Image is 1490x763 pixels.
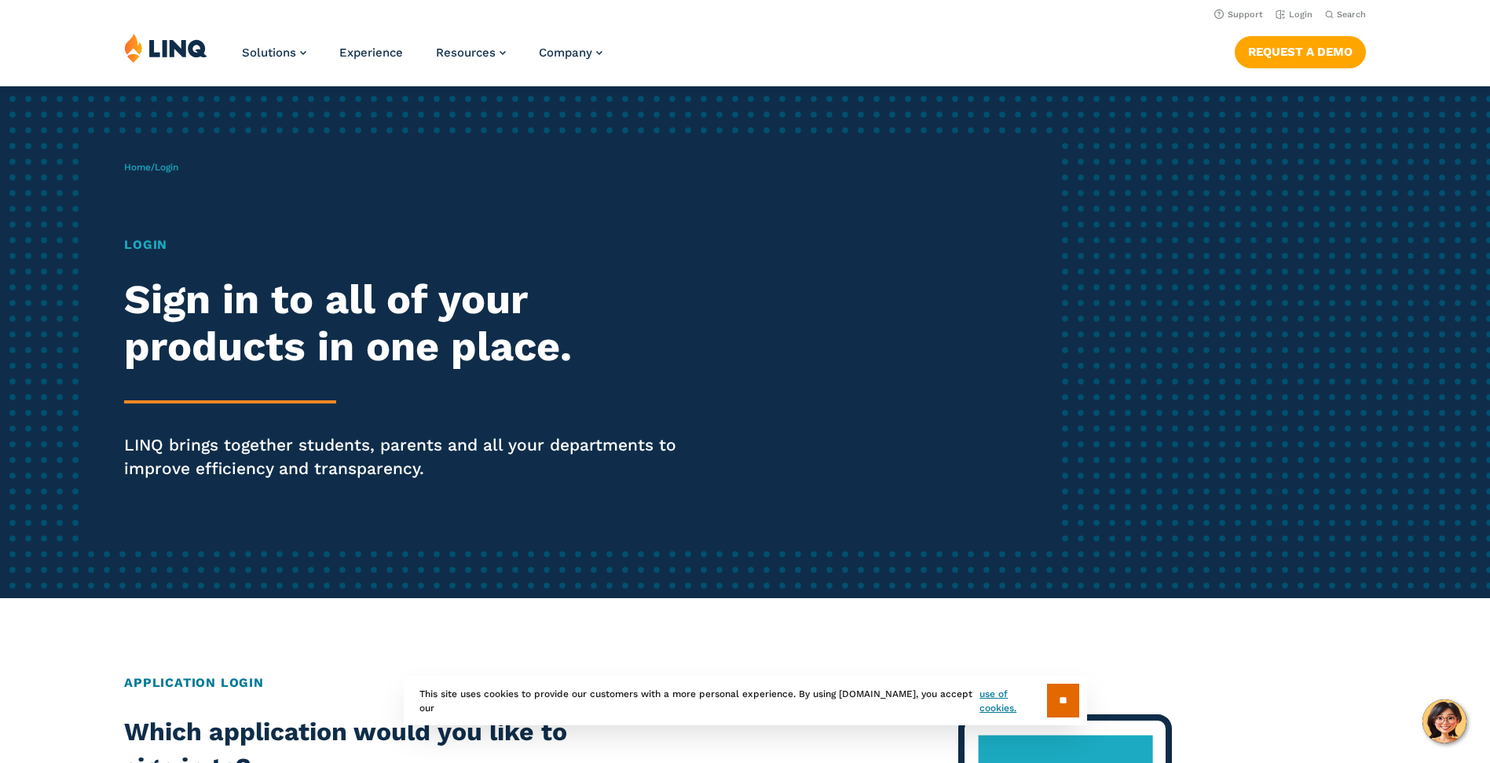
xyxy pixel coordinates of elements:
a: Resources [436,46,506,60]
h2: Sign in to all of your products in one place. [124,276,698,371]
button: Hello, have a question? Let’s chat. [1422,699,1466,743]
span: / [124,162,178,173]
a: Solutions [242,46,306,60]
button: Open Search Bar [1325,9,1366,20]
nav: Button Navigation [1235,33,1366,68]
h2: Application Login [124,674,1366,692]
span: Company [539,46,592,60]
a: Company [539,46,602,60]
a: Home [124,162,151,173]
p: LINQ brings together students, parents and all your departments to improve efficiency and transpa... [124,433,698,480]
a: Request a Demo [1235,36,1366,68]
span: Resources [436,46,496,60]
a: Support [1214,9,1263,20]
span: Search [1337,9,1366,20]
h1: Login [124,235,698,254]
span: Login [155,162,178,173]
div: This site uses cookies to provide our customers with a more personal experience. By using [DOMAIN... [404,676,1087,725]
nav: Primary Navigation [242,33,602,85]
a: Experience [339,46,403,60]
a: Login [1276,9,1312,20]
img: LINQ | K‑12 Software [124,33,207,63]
a: use of cookies. [979,687,1046,715]
span: Solutions [242,46,296,60]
